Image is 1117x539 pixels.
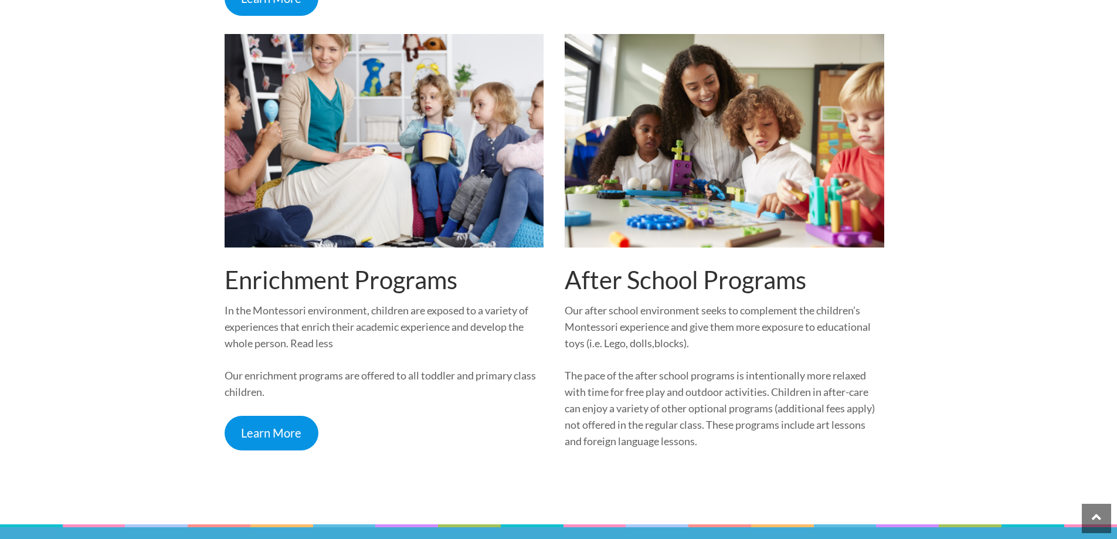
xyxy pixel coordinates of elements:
h2: After School Programs [565,265,884,294]
p: In the Montessori environment, children are exposed to a variety of experiences that enrich their... [225,302,544,351]
a: Learn More [225,416,319,450]
p: Our after school environment seeks to complement the children’s Montessori experience and give th... [565,302,884,351]
p: The pace of the after school programs is intentionally more relaxed with time for free play and o... [565,367,884,449]
h2: Enrichment Programs [225,265,544,294]
p: Our enrichment programs are offered to all toddler and primary class children. [225,367,544,400]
